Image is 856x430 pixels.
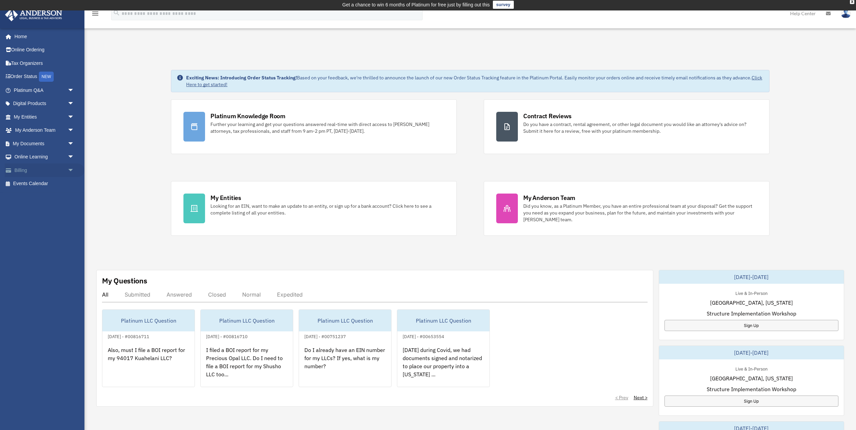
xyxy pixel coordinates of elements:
[493,1,514,9] a: survey
[68,137,81,151] span: arrow_drop_down
[102,332,155,339] div: [DATE] - #00816711
[167,291,192,298] div: Answered
[710,299,793,307] span: [GEOGRAPHIC_DATA], [US_STATE]
[299,340,391,393] div: Do I already have an EIN number for my LLCs? If yes, what is my number?
[523,121,757,134] div: Do you have a contract, rental agreement, or other legal document you would like an attorney's ad...
[242,291,261,298] div: Normal
[210,203,444,216] div: Looking for an EIN, want to make an update to an entity, or sign up for a bank account? Click her...
[342,1,490,9] div: Get a chance to win 6 months of Platinum for free just by filling out this
[210,112,285,120] div: Platinum Knowledge Room
[39,72,54,82] div: NEW
[523,203,757,223] div: Did you know, as a Platinum Member, you have an entire professional team at your disposal? Get th...
[68,110,81,124] span: arrow_drop_down
[5,137,84,150] a: My Documentsarrow_drop_down
[102,340,195,393] div: Also, must I file a BOI report for my 94017 Kuahelani LLC?
[523,112,572,120] div: Contract Reviews
[68,163,81,177] span: arrow_drop_down
[68,97,81,111] span: arrow_drop_down
[299,310,391,331] div: Platinum LLC Question
[91,9,99,18] i: menu
[5,150,84,164] a: Online Learningarrow_drop_down
[102,310,195,331] div: Platinum LLC Question
[710,374,793,382] span: [GEOGRAPHIC_DATA], [US_STATE]
[397,340,489,393] div: [DATE] during Covid, we had documents signed and notarized to place our property into a [US_STATE...
[730,289,773,296] div: Live & In-Person
[5,124,84,137] a: My Anderson Teamarrow_drop_down
[68,124,81,137] span: arrow_drop_down
[201,340,293,393] div: I filed a BOI report for my Precious Opal LLC. Do I need to file a BOI report for my Shusho LLC t...
[171,181,457,236] a: My Entities Looking for an EIN, want to make an update to an entity, or sign up for a bank accoun...
[125,291,150,298] div: Submitted
[299,309,392,387] a: Platinum LLC Question[DATE] - #00751237Do I already have an EIN number for my LLCs? If yes, what ...
[5,177,84,191] a: Events Calendar
[841,8,851,18] img: User Pic
[5,43,84,57] a: Online Ordering
[5,110,84,124] a: My Entitiesarrow_drop_down
[68,150,81,164] span: arrow_drop_down
[397,332,450,339] div: [DATE] - #00653554
[5,56,84,70] a: Tax Organizers
[397,310,489,331] div: Platinum LLC Question
[397,309,490,387] a: Platinum LLC Question[DATE] - #00653554[DATE] during Covid, we had documents signed and notarized...
[664,396,839,407] a: Sign Up
[102,276,147,286] div: My Questions
[186,75,297,81] strong: Exciting News: Introducing Order Status Tracking!
[91,12,99,18] a: menu
[201,310,293,331] div: Platinum LLC Question
[186,75,762,87] a: Click Here to get started!
[210,194,241,202] div: My Entities
[5,83,84,97] a: Platinum Q&Aarrow_drop_down
[113,9,120,17] i: search
[664,320,839,331] a: Sign Up
[659,346,844,359] div: [DATE]-[DATE]
[208,291,226,298] div: Closed
[201,332,253,339] div: [DATE] - #00816710
[484,99,770,154] a: Contract Reviews Do you have a contract, rental agreement, or other legal document you would like...
[200,309,293,387] a: Platinum LLC Question[DATE] - #00816710I filed a BOI report for my Precious Opal LLC. Do I need t...
[102,309,195,387] a: Platinum LLC Question[DATE] - #00816711Also, must I file a BOI report for my 94017 Kuahelani LLC?
[5,163,84,177] a: Billingarrow_drop_down
[299,332,351,339] div: [DATE] - #00751237
[707,385,796,393] span: Structure Implementation Workshop
[171,99,457,154] a: Platinum Knowledge Room Further your learning and get your questions answered real-time with dire...
[277,291,303,298] div: Expedited
[5,97,84,110] a: Digital Productsarrow_drop_down
[210,121,444,134] div: Further your learning and get your questions answered real-time with direct access to [PERSON_NAM...
[634,394,648,401] a: Next >
[659,270,844,284] div: [DATE]-[DATE]
[484,181,770,236] a: My Anderson Team Did you know, as a Platinum Member, you have an entire professional team at your...
[186,74,763,88] div: Based on your feedback, we're thrilled to announce the launch of our new Order Status Tracking fe...
[707,309,796,318] span: Structure Implementation Workshop
[523,194,575,202] div: My Anderson Team
[3,8,64,21] img: Anderson Advisors Platinum Portal
[5,30,81,43] a: Home
[730,365,773,372] div: Live & In-Person
[68,83,81,97] span: arrow_drop_down
[102,291,108,298] div: All
[5,70,84,84] a: Order StatusNEW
